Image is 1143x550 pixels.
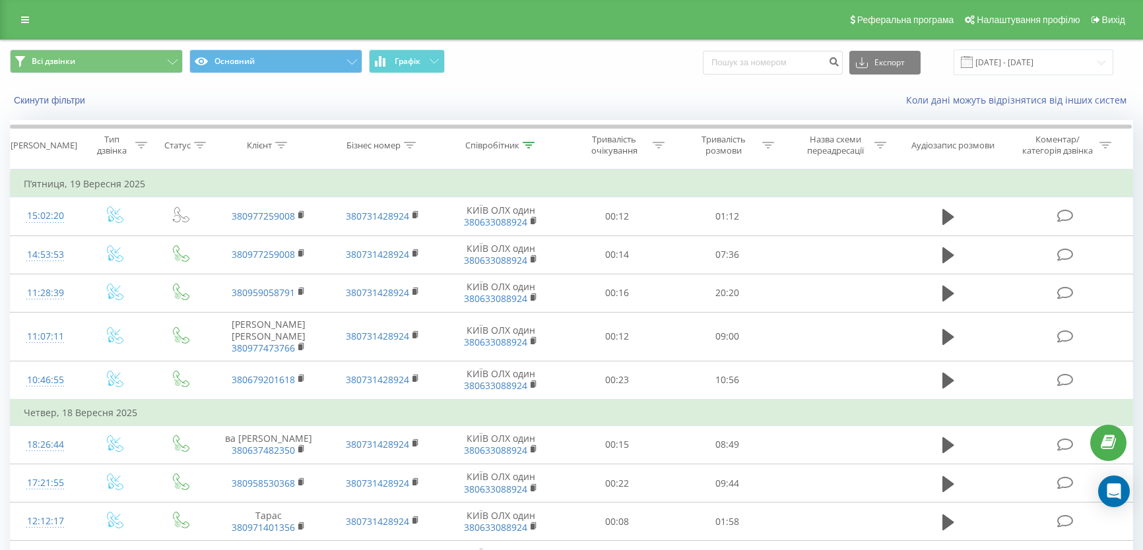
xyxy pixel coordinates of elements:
[911,140,995,151] div: Аудіозапис розмови
[562,274,672,312] td: 00:16
[346,286,409,299] a: 380731428924
[464,379,527,392] a: 380633088924
[11,400,1133,426] td: Четвер, 18 Вересня 2025
[24,508,67,534] div: 12:12:17
[562,425,672,464] td: 00:15
[562,361,672,400] td: 00:23
[24,203,67,229] div: 15:02:20
[164,140,191,151] div: Статус
[232,286,295,299] a: 380959058791
[465,140,519,151] div: Співробітник
[464,444,527,456] a: 380633088924
[562,235,672,274] td: 00:14
[232,342,295,354] a: 380977473766
[1098,475,1130,507] div: Open Intercom Messenger
[977,15,1080,25] span: Налаштування профілю
[440,503,562,541] td: КИЇВ ОЛХ один
[672,274,782,312] td: 20:20
[562,312,672,361] td: 00:12
[346,140,401,151] div: Бізнес номер
[232,477,295,489] a: 380958530368
[562,464,672,503] td: 00:22
[24,470,67,496] div: 17:21:55
[440,425,562,464] td: КИЇВ ОЛХ один
[440,274,562,312] td: КИЇВ ОЛХ один
[440,464,562,503] td: КИЇВ ОЛХ один
[24,367,67,393] div: 10:46:55
[562,197,672,235] td: 00:12
[346,330,409,342] a: 380731428924
[346,210,409,222] a: 380731428924
[24,242,67,268] div: 14:53:53
[440,312,562,361] td: КИЇВ ОЛХ один
[232,444,295,456] a: 380637482350
[346,438,409,450] a: 380731428924
[703,51,843,75] input: Пошук за номером
[212,503,326,541] td: Тарас
[346,248,409,260] a: 380731428924
[849,51,921,75] button: Експорт
[906,94,1133,106] a: Коли дані можуть відрізнятися вiд інших систем
[24,280,67,306] div: 11:28:39
[10,94,92,106] button: Скинути фільтри
[369,49,445,73] button: Графік
[346,373,409,386] a: 380731428924
[440,235,562,274] td: КИЇВ ОЛХ один
[11,171,1133,197] td: П’ятниця, 19 Вересня 2025
[212,312,326,361] td: ⁨[PERSON_NAME] ⁨[PERSON_NAME]
[464,483,527,495] a: 380633088924
[464,292,527,305] a: 380633088924
[857,15,954,25] span: Реферальна програма
[10,49,183,73] button: Всі дзвінки
[24,432,67,458] div: 18:26:44
[232,210,295,222] a: 380977259008
[11,140,77,151] div: [PERSON_NAME]
[672,235,782,274] td: 07:36
[232,521,295,534] a: 380971401356
[212,425,326,464] td: ва [PERSON_NAME]
[464,521,527,534] a: 380633088924
[464,336,527,348] a: 380633088924
[464,254,527,266] a: 380633088924
[346,515,409,528] a: 380731428924
[440,361,562,400] td: КИЇВ ОЛХ один
[346,477,409,489] a: 380731428924
[672,361,782,400] td: 10:56
[579,134,649,156] div: Тривалість очікування
[1019,134,1096,156] div: Коментар/категорія дзвінка
[440,197,562,235] td: КИЇВ ОЛХ один
[32,56,75,67] span: Всі дзвінки
[247,140,272,151] div: Клієнт
[672,312,782,361] td: 09:00
[24,324,67,350] div: 11:07:11
[672,503,782,541] td: 01:58
[232,248,295,260] a: 380977259008
[464,216,527,228] a: 380633088924
[1102,15,1125,25] span: Вихід
[189,49,362,73] button: Основний
[672,197,782,235] td: 01:12
[688,134,759,156] div: Тривалість розмови
[800,134,871,156] div: Назва схеми переадресації
[395,57,420,66] span: Графік
[92,134,132,156] div: Тип дзвінка
[672,464,782,503] td: 09:44
[232,373,295,386] a: 380679201618
[672,425,782,464] td: 08:49
[562,503,672,541] td: 00:08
